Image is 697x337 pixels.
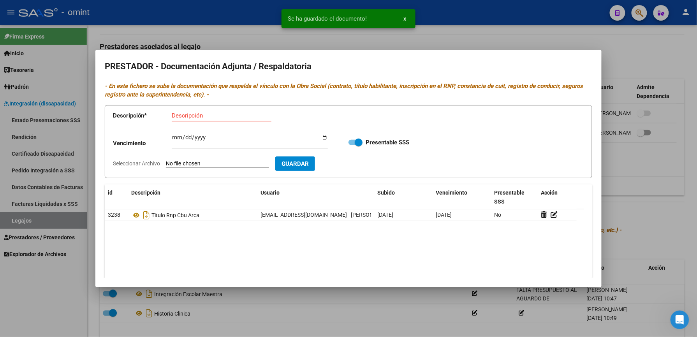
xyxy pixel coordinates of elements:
datatable-header-cell: Subido [374,184,433,210]
span: [DATE] [436,212,452,218]
span: id [108,190,113,196]
datatable-header-cell: Acción [538,184,577,210]
datatable-header-cell: id [105,184,128,210]
button: x [397,12,412,26]
span: [EMAIL_ADDRESS][DOMAIN_NAME] - [PERSON_NAME] [260,212,393,218]
span: Usuario [260,190,280,196]
iframe: Intercom live chat [671,311,689,329]
datatable-header-cell: Vencimiento [433,184,491,210]
datatable-header-cell: Usuario [257,184,374,210]
span: Presentable SSS [494,190,525,205]
span: Descripción [131,190,160,196]
span: No [494,212,501,218]
span: x [403,15,406,22]
span: Vencimiento [436,190,467,196]
span: 3238 [108,212,120,218]
i: Descargar documento [141,209,151,221]
i: - En este fichero se sube la documentación que respalda el vínculo con la Obra Social (contrato, ... [105,82,583,98]
p: Vencimiento [113,139,172,148]
span: Se ha guardado el documento! [288,15,367,23]
span: Guardar [282,160,309,167]
span: Seleccionar Archivo [113,160,160,167]
p: Descripción [113,111,172,120]
span: Acción [541,190,558,196]
datatable-header-cell: Presentable SSS [491,184,538,210]
button: Guardar [275,156,315,171]
h2: PRESTADOR - Documentación Adjunta / Respaldatoria [105,59,592,74]
datatable-header-cell: Descripción [128,184,257,210]
span: [DATE] [377,212,393,218]
strong: Presentable SSS [366,139,409,146]
span: Subido [377,190,395,196]
span: Titulo Rnp Cbu Arca [151,212,199,218]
